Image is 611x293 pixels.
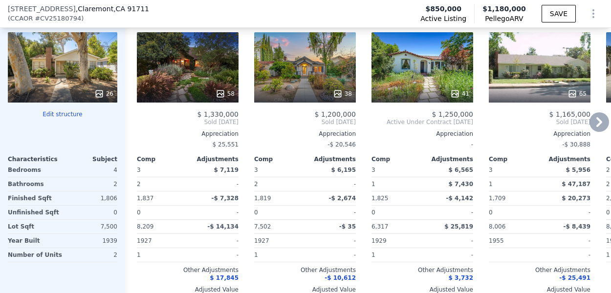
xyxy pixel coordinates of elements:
[76,4,149,14] span: , Claremont
[449,167,473,173] span: $ 6,565
[331,167,356,173] span: $ 6,195
[489,195,505,202] span: 1,709
[371,234,420,248] div: 1929
[422,155,473,163] div: Adjustments
[566,167,590,173] span: $ 5,956
[137,177,186,191] div: 2
[137,167,141,173] span: 3
[371,138,473,151] div: -
[314,110,356,118] span: $ 1,200,000
[216,89,235,99] div: 58
[190,248,239,262] div: -
[63,155,117,163] div: Subject
[305,155,356,163] div: Adjustments
[371,195,388,202] span: 1,825
[542,206,590,219] div: -
[482,14,526,23] span: Pellego ARV
[424,234,473,248] div: -
[254,195,271,202] span: 1,819
[540,155,590,163] div: Adjustments
[606,167,610,173] span: 2
[254,266,356,274] div: Other Adjustments
[329,195,356,202] span: -$ 2,674
[333,89,352,99] div: 38
[489,234,538,248] div: 1955
[371,155,422,163] div: Comp
[489,223,505,230] span: 8,006
[65,220,117,233] div: 7,500
[113,5,149,13] span: , CA 91711
[449,181,473,188] span: $ 7,430
[567,89,587,99] div: 65
[489,209,493,216] span: 0
[489,266,590,274] div: Other Adjustments
[66,248,117,262] div: 2
[8,155,63,163] div: Characteristics
[190,206,239,219] div: -
[214,167,239,173] span: $ 7,119
[542,234,590,248] div: -
[210,274,239,281] span: $ 17,845
[188,155,239,163] div: Adjustments
[8,163,61,177] div: Bedrooms
[137,130,239,138] div: Appreciation
[371,248,420,262] div: 1
[307,248,356,262] div: -
[190,234,239,248] div: -
[137,209,141,216] span: 0
[482,5,526,13] span: $1,180,000
[8,4,76,14] span: [STREET_ADDRESS]
[190,177,239,191] div: -
[562,141,590,148] span: -$ 30,888
[8,191,61,205] div: Finished Sqft
[254,223,271,230] span: 7,502
[489,155,540,163] div: Comp
[65,177,117,191] div: 2
[137,234,186,248] div: 1927
[307,206,356,219] div: -
[549,110,590,118] span: $ 1,165,000
[307,177,356,191] div: -
[489,167,493,173] span: 3
[65,163,117,177] div: 4
[325,274,356,281] span: -$ 10,612
[444,223,473,230] span: $ 25,819
[8,110,117,118] button: Edit structure
[137,266,239,274] div: Other Adjustments
[254,130,356,138] div: Appreciation
[446,195,473,202] span: -$ 4,142
[339,223,356,230] span: -$ 35
[449,274,473,281] span: $ 3,732
[137,155,188,163] div: Comp
[137,195,153,202] span: 1,837
[371,209,375,216] span: 0
[8,234,61,248] div: Year Built
[424,206,473,219] div: -
[542,248,590,262] div: -
[542,5,576,22] button: SAVE
[371,223,388,230] span: 6,317
[307,234,356,248] div: -
[213,141,239,148] span: $ 25,551
[8,248,62,262] div: Number of Units
[564,223,590,230] span: -$ 8,439
[8,206,61,219] div: Unfinished Sqft
[450,89,469,99] div: 41
[65,234,117,248] div: 1939
[254,234,303,248] div: 1927
[94,89,113,99] div: 26
[254,167,258,173] span: 3
[212,195,239,202] span: -$ 7,328
[371,177,420,191] div: 1
[420,14,466,23] span: Active Listing
[371,167,375,173] span: 3
[584,4,603,23] button: Show Options
[10,14,33,23] span: CCAOR
[432,110,473,118] span: $ 1,250,000
[137,118,239,126] span: Sold [DATE]
[371,118,473,126] span: Active Under Contract [DATE]
[8,220,61,233] div: Lot Sqft
[606,209,610,216] span: 0
[424,248,473,262] div: -
[327,141,356,148] span: -$ 20,546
